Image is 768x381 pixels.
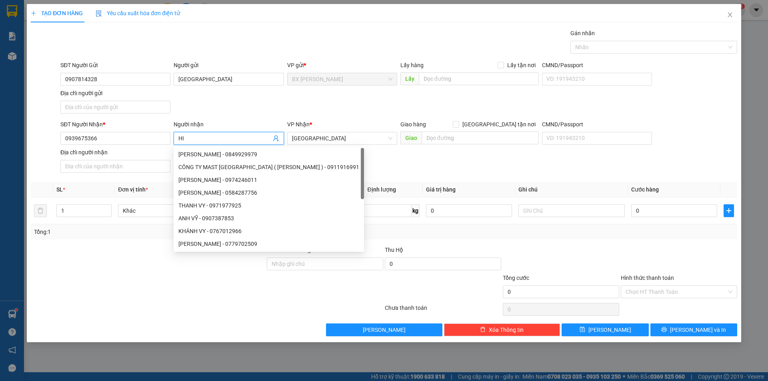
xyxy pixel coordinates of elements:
div: Địa chỉ người nhận [60,148,170,157]
div: ANH VY [76,16,192,26]
span: plus [31,10,36,16]
div: 0975542724 [76,26,192,37]
div: THANH VY - 0971977925 [174,199,364,212]
span: close [727,12,733,18]
div: LÂM KHÁNH VY - 0849929979 [174,148,364,161]
label: Hình thức thanh toán [621,275,674,281]
div: [PERSON_NAME] - 0849929979 [178,150,359,159]
div: [GEOGRAPHIC_DATA] [76,7,192,16]
div: SĐT Người Nhận [60,120,170,129]
span: Sài Gòn [292,132,392,144]
span: save [580,327,585,333]
label: Gán nhãn [570,30,595,36]
span: Đơn vị tính [118,186,148,193]
button: delete [34,204,47,217]
div: CHỊ [PERSON_NAME] [7,26,71,45]
div: Người gửi [174,61,284,70]
div: VP gửi [287,61,397,70]
div: 0921022716 [7,45,71,56]
button: printer[PERSON_NAME] và In [650,323,737,336]
span: SL [56,186,63,193]
div: Tổng: 1 [34,227,296,236]
img: icon [96,10,102,17]
span: [PERSON_NAME] [588,325,631,334]
div: KHÁNH VY - 0767012966 [174,225,364,237]
input: Ghi chú đơn hàng [267,257,383,270]
div: [PERSON_NAME] - 0779702509 [178,239,359,248]
div: KHÁNH VY - 0767012966 [178,227,359,235]
span: BX Cao Lãnh [292,73,392,85]
span: [GEOGRAPHIC_DATA] tận nơi [459,120,539,129]
button: deleteXóa Thông tin [444,323,560,336]
button: Close [719,4,741,26]
input: Địa chỉ của người nhận [60,160,170,173]
span: DĐ: [76,42,88,50]
span: delete [480,327,486,333]
div: Địa chỉ người gửi [60,89,170,98]
div: SĐT Người Gửi [60,61,170,70]
span: Giao [400,132,422,144]
span: Cước hàng [631,186,659,193]
span: plus [724,207,734,214]
button: plus [724,204,734,217]
span: Lấy tận nơi [504,61,539,70]
div: THANH VY - 0971977925 [178,201,359,210]
div: ANH VỸ - 0907387853 [178,214,359,223]
span: Khác [123,205,220,217]
div: CMND/Passport [542,61,652,70]
span: Giao hàng [400,121,426,128]
input: Địa chỉ của người gửi [60,101,170,114]
span: Lấy hàng [400,62,424,68]
input: Dọc đường [422,132,539,144]
div: CÔNG TY MAST SÀI GÒN ( PHẠM THANH VY ) - 0911916991 [174,161,364,174]
div: NGUYỄN BÙI KHÁNH VY - 0584287756 [174,186,364,199]
span: Nhận: [76,8,96,16]
input: Dọc đường [419,72,539,85]
span: Tổng cước [503,275,529,281]
div: ANH VỸ - 0907387853 [174,212,364,225]
span: TẠO ĐƠN HÀNG [31,10,83,16]
span: Yêu cầu xuất hóa đơn điện tử [96,10,180,16]
th: Ghi chú [515,182,628,197]
span: Định lượng [368,186,396,193]
span: user-add [273,135,279,142]
span: printer [661,327,667,333]
span: Giá trị hàng [426,186,456,193]
div: [PERSON_NAME] - 0974246011 [178,176,359,184]
label: Ghi chú đơn hàng [267,247,311,253]
span: Lấy [400,72,419,85]
button: save[PERSON_NAME] [562,323,648,336]
input: 0 [426,204,512,217]
div: CÔNG TY MAST [GEOGRAPHIC_DATA] ( [PERSON_NAME] ) - 0911916991 [178,163,359,172]
span: Gửi: [7,8,19,16]
div: Người nhận [174,120,284,129]
div: BX [PERSON_NAME] [7,7,71,26]
span: Thu Hộ [385,247,403,253]
div: CMND/Passport [542,120,652,129]
div: Chưa thanh toán [384,303,502,317]
button: [PERSON_NAME] [326,323,442,336]
span: [PERSON_NAME] và In [670,325,726,334]
div: [PERSON_NAME] - 0584287756 [178,188,359,197]
input: Ghi Chú [518,204,625,217]
div: PHẠM TRẦN KHÁNH VY - 0779702509 [174,237,364,250]
span: Xóa Thông tin [489,325,524,334]
div: NGUYỄN KHÁNH VY - 0974246011 [174,174,364,186]
span: kg [412,204,420,217]
span: [PERSON_NAME] [363,325,406,334]
span: VP Nhận [287,121,310,128]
